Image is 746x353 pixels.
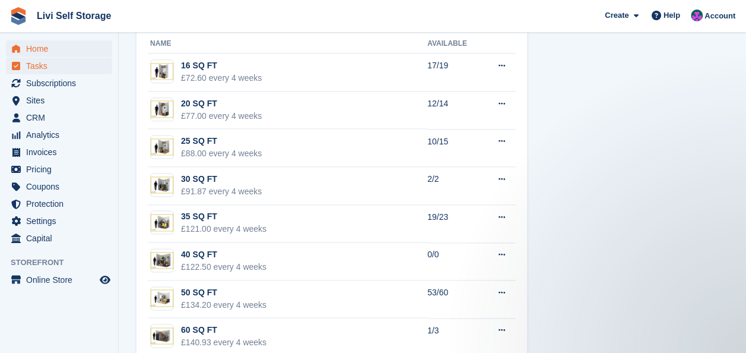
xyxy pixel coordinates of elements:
[6,230,112,247] a: menu
[151,138,173,156] img: 25-sqft-unit.jpg
[427,242,482,280] td: 0/0
[427,167,482,205] td: 2/2
[9,7,27,25] img: stora-icon-8386f47178a22dfd0bd8f6a31ec36ba5ce8667c1dd55bd0f319d3a0aa187defe.svg
[181,210,266,223] div: 35 SQ FT
[151,176,173,194] img: 30-sqft-unit.jpg
[6,144,112,160] a: menu
[664,10,680,21] span: Help
[26,58,97,74] span: Tasks
[6,109,112,126] a: menu
[26,272,97,288] span: Online Store
[151,214,173,231] img: 35-sqft-unit.jpg
[6,272,112,288] a: menu
[181,185,262,198] div: £91.87 every 4 weeks
[6,178,112,195] a: menu
[691,10,703,21] img: Graham Cameron
[181,173,262,185] div: 30 SQ FT
[151,252,173,269] img: 40-sqft-unit.jpg
[98,273,112,287] a: Preview store
[181,135,262,147] div: 25 SQ FT
[427,34,482,53] th: Available
[181,147,262,160] div: £88.00 every 4 weeks
[26,213,97,229] span: Settings
[26,109,97,126] span: CRM
[181,299,266,311] div: £134.20 every 4 weeks
[151,100,173,118] img: 20-sqft-unit.jpg
[181,72,262,84] div: £72.60 every 4 weeks
[26,230,97,247] span: Capital
[181,59,262,72] div: 16 SQ FT
[11,257,118,269] span: Storefront
[26,40,97,57] span: Home
[181,110,262,122] div: £77.00 every 4 weeks
[26,92,97,109] span: Sites
[6,196,112,212] a: menu
[6,213,112,229] a: menu
[6,161,112,178] a: menu
[427,205,482,243] td: 19/23
[26,178,97,195] span: Coupons
[26,161,97,178] span: Pricing
[26,127,97,143] span: Analytics
[605,10,628,21] span: Create
[26,75,97,92] span: Subscriptions
[151,63,173,80] img: 15-sqft-unit.jpg
[427,53,482,92] td: 17/19
[6,75,112,92] a: menu
[427,129,482,167] td: 10/15
[6,127,112,143] a: menu
[181,97,262,110] div: 20 SQ FT
[181,261,266,273] div: £122.50 every 4 weeks
[6,40,112,57] a: menu
[6,58,112,74] a: menu
[26,144,97,160] span: Invoices
[181,223,266,235] div: £121.00 every 4 weeks
[181,286,266,299] div: 50 SQ FT
[26,196,97,212] span: Protection
[151,327,173,345] img: 60-sqft-unit.jpg
[32,6,116,26] a: Livi Self Storage
[151,289,173,307] img: 50-sqft-unit.jpg
[181,324,266,336] div: 60 SQ FT
[427,92,482,130] td: 12/14
[427,280,482,319] td: 53/60
[6,92,112,109] a: menu
[181,248,266,261] div: 40 SQ FT
[148,34,427,53] th: Name
[181,336,266,349] div: £140.93 every 4 weeks
[704,10,735,22] span: Account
